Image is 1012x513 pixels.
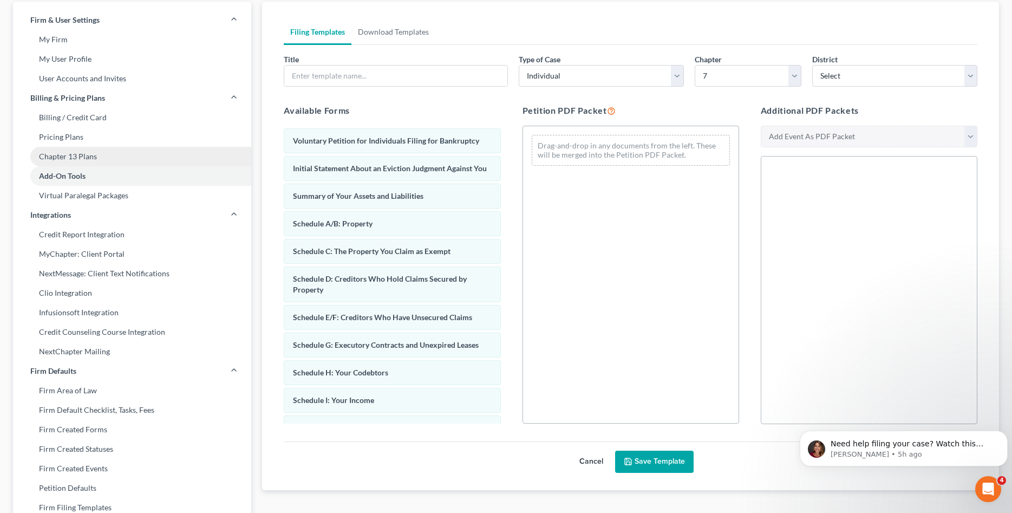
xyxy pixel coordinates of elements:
h5: Available Forms [284,104,500,117]
iframe: Intercom notifications message [795,408,1012,484]
a: NextChapter Mailing [13,342,251,361]
span: Billing & Pricing Plans [30,93,105,103]
a: Add-On Tools [13,166,251,186]
a: Firm Created Statuses [13,439,251,459]
div: Schedule A/B: Property [284,211,500,236]
a: Pricing Plans [13,127,251,147]
div: Schedule C: The Property You Claim as Exempt [284,239,500,264]
a: Firm & User Settings [13,10,251,30]
span: Firm Defaults [30,366,76,376]
button: Cancel [567,451,615,473]
a: MyChapter: Client Portal [13,244,251,264]
a: Firm Defaults [13,361,251,381]
span: Integrations [30,210,71,220]
a: Clio Integration [13,283,251,303]
a: Infusionsoft Integration [13,303,251,322]
a: Firm Created Forms [13,420,251,439]
iframe: Intercom live chat [975,476,1001,502]
div: Summary of Your Assets and Liabilities [284,184,500,209]
div: Drag-and-drop in any documents from the left. These will be merged into the Petition PDF Packet. [532,135,730,166]
button: Save Template [615,451,694,473]
a: Billing / Credit Card [13,108,251,127]
a: My User Profile [13,49,251,69]
span: Type of Case [519,55,560,64]
a: Billing & Pricing Plans [13,88,251,108]
div: Schedule G: Executory Contracts and Unexpired Leases [284,333,500,358]
a: My Firm [13,30,251,49]
div: Schedule H: Your Codebtors [284,360,500,385]
a: Credit Counseling Course Integration [13,322,251,342]
span: District [812,55,838,64]
a: Filing Templates [284,19,351,45]
a: User Accounts and Invites [13,69,251,88]
a: Download Templates [351,19,435,45]
span: Title [284,55,299,64]
a: NextMessage: Client Text Notifications [13,264,251,283]
p: Message from Katie, sent 5h ago [35,42,199,51]
input: Enter template name... [284,66,507,86]
span: Chapter [695,55,722,64]
div: Initial Statement About an Eviction Judgment Against You [284,156,500,181]
div: Schedule I: Your Income [284,388,500,413]
a: Firm Created Events [13,459,251,478]
a: Firm Area of Law [13,381,251,400]
h5: Petition PDF Packet [523,104,739,117]
a: Firm Default Checklist, Tasks, Fees [13,400,251,420]
a: Credit Report Integration [13,225,251,244]
div: Schedule D: Creditors Who Hold Claims Secured by Property [284,267,500,302]
span: Firm & User Settings [30,15,100,25]
span: Need help filing your case? Watch this video! Still need help? Here are two articles with instruc... [35,31,191,94]
div: Schedule E/F: Creditors Who Have Unsecured Claims [284,305,500,330]
span: 4 [997,476,1006,485]
h5: Additional PDF Packets [761,104,977,117]
a: Chapter 13 Plans [13,147,251,166]
a: Integrations [13,205,251,225]
div: Voluntary Petition for Individuals Filing for Bankruptcy [284,128,500,153]
a: Virtual Paralegal Packages [13,186,251,205]
div: Schedule J: Your Expenses [284,415,500,440]
a: Petition Defaults [13,478,251,498]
